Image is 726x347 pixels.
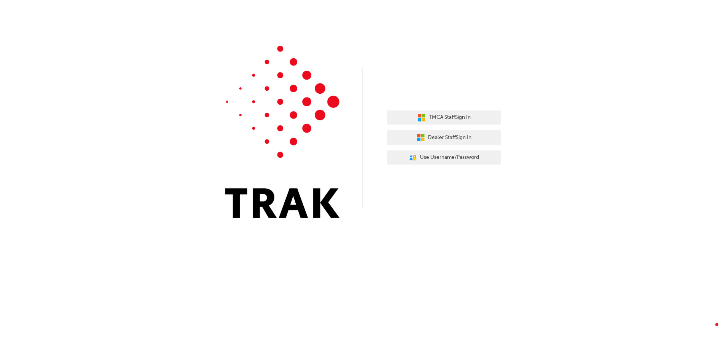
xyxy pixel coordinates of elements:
[428,133,471,142] span: Dealer Staff Sign In
[429,113,471,122] span: TMCA Staff Sign In
[387,110,501,125] button: TMCA StaffSign In
[225,46,340,218] img: Trak
[387,150,501,165] button: Use Username/Password
[420,153,479,162] span: Use Username/Password
[700,321,718,339] iframe: Intercom live chat
[387,130,501,145] button: Dealer StaffSign In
